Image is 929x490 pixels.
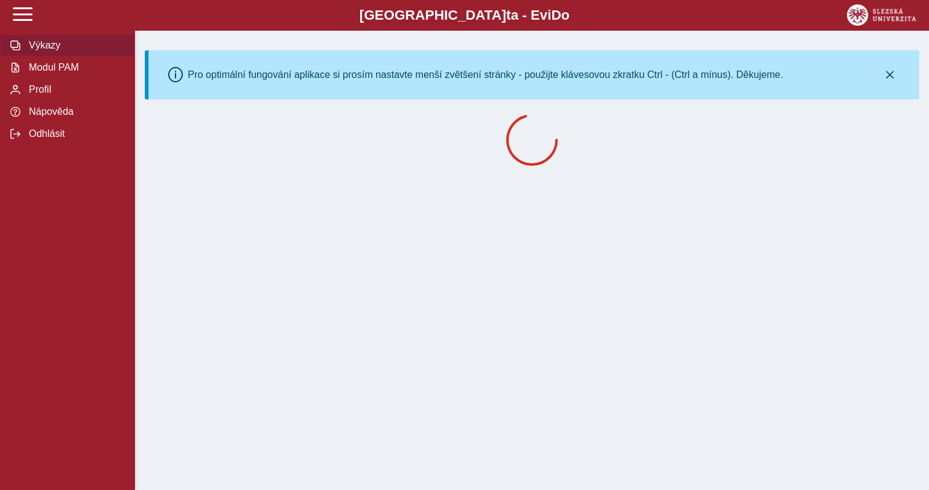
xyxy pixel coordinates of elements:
[561,7,570,23] span: o
[188,69,783,80] div: Pro optimální fungování aplikace si prosím nastavte menší zvětšení stránky - použijte klávesovou ...
[37,7,892,23] b: [GEOGRAPHIC_DATA] a - Evi
[25,62,125,73] span: Modul PAM
[506,7,511,23] span: t
[847,4,916,26] img: logo_web_su.png
[551,7,561,23] span: D
[25,128,125,139] span: Odhlásit
[25,84,125,95] span: Profil
[25,40,125,51] span: Výkazy
[25,106,125,117] span: Nápověda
